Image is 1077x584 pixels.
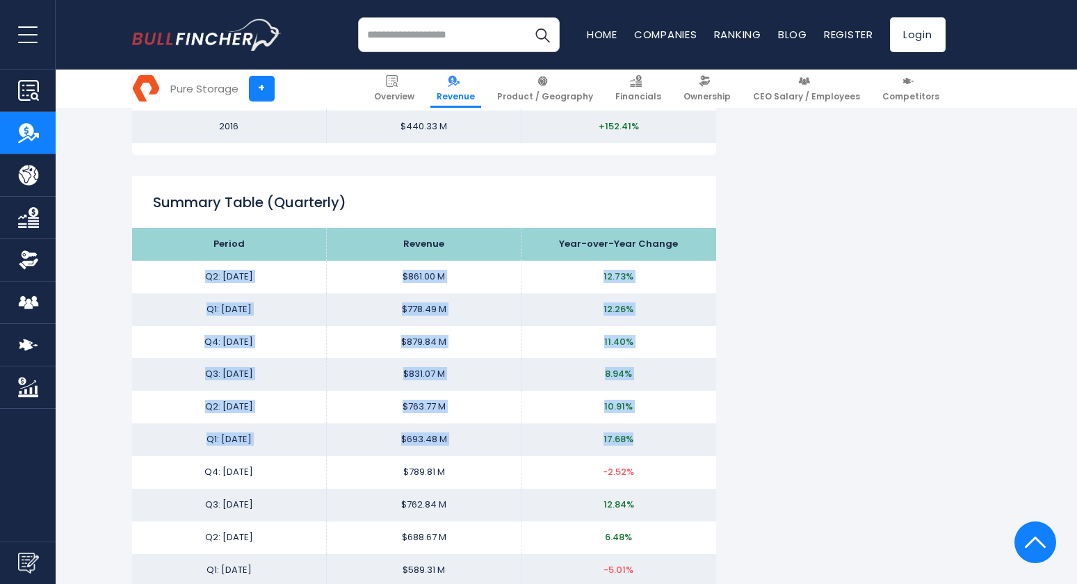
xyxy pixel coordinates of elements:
[132,358,327,391] td: Q3: [DATE]
[327,326,521,359] td: $879.84 M
[327,521,521,554] td: $688.67 M
[497,91,593,102] span: Product / Geography
[603,465,634,478] span: -2.52%
[604,432,633,446] span: 17.68%
[132,19,282,51] img: bullfincher logo
[604,302,633,316] span: 12.26%
[327,228,521,261] th: Revenue
[327,358,521,391] td: $831.07 M
[824,27,873,42] a: Register
[609,70,667,108] a: Financials
[132,521,327,554] td: Q2: [DATE]
[604,563,633,576] span: -5.01%
[327,293,521,326] td: $778.49 M
[615,91,661,102] span: Financials
[132,293,327,326] td: Q1: [DATE]
[327,391,521,423] td: $763.77 M
[132,261,327,293] td: Q2: [DATE]
[437,91,475,102] span: Revenue
[677,70,737,108] a: Ownership
[132,391,327,423] td: Q2: [DATE]
[132,111,327,143] td: 2016
[327,261,521,293] td: $861.00 M
[587,27,617,42] a: Home
[327,423,521,456] td: $693.48 M
[133,75,159,102] img: PSTG logo
[18,250,39,270] img: Ownership
[876,70,946,108] a: Competitors
[170,81,238,97] div: Pure Storage
[327,456,521,489] td: $789.81 M
[368,70,421,108] a: Overview
[327,489,521,521] td: $762.84 M
[521,228,716,261] th: Year-over-Year Change
[599,120,639,133] span: +152.41%
[132,326,327,359] td: Q4: [DATE]
[605,367,632,380] span: 8.94%
[327,111,521,143] td: $440.33 M
[882,91,939,102] span: Competitors
[132,456,327,489] td: Q4: [DATE]
[714,27,761,42] a: Ranking
[604,400,633,413] span: 10.91%
[374,91,414,102] span: Overview
[634,27,697,42] a: Companies
[132,19,282,51] a: Go to homepage
[753,91,860,102] span: CEO Salary / Employees
[132,228,327,261] th: Period
[153,192,695,213] h2: Summary Table (Quarterly)
[132,423,327,456] td: Q1: [DATE]
[525,17,560,52] button: Search
[778,27,807,42] a: Blog
[132,489,327,521] td: Q3: [DATE]
[747,70,866,108] a: CEO Salary / Employees
[605,530,632,544] span: 6.48%
[604,498,634,511] span: 12.84%
[683,91,731,102] span: Ownership
[604,270,633,283] span: 12.73%
[430,70,481,108] a: Revenue
[249,76,275,102] a: +
[604,335,633,348] span: 11.40%
[890,17,946,52] a: Login
[491,70,599,108] a: Product / Geography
